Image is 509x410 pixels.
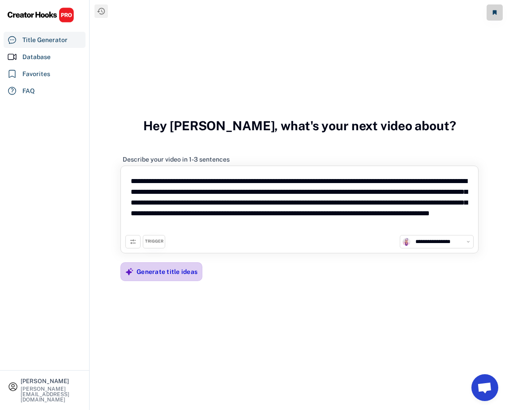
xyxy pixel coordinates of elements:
div: Generate title ideas [137,268,197,276]
div: Database [22,52,51,62]
img: channels4_profile.jpg [402,238,411,246]
h3: Hey [PERSON_NAME], what's your next video about? [143,109,456,143]
img: CHPRO%20Logo.svg [7,7,74,23]
div: Describe your video in 1-3 sentences [123,155,230,163]
div: Title Generator [22,35,68,45]
div: [PERSON_NAME] [21,378,81,384]
a: Open chat [471,374,498,401]
div: Favorites [22,69,50,79]
div: TRIGGER [145,239,163,244]
div: FAQ [22,86,35,96]
div: [PERSON_NAME][EMAIL_ADDRESS][DOMAIN_NAME] [21,386,81,402]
